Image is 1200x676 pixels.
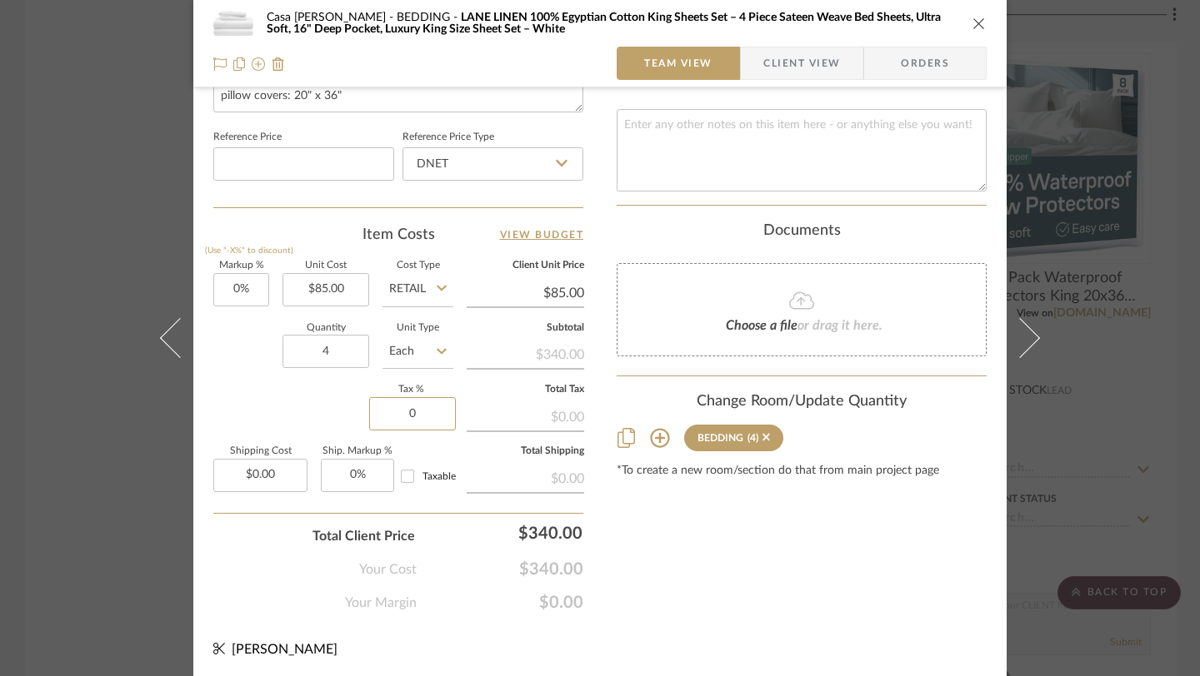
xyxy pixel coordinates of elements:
[382,324,453,332] label: Unit Type
[617,465,987,478] div: *To create a new room/section do that from main project page
[272,57,285,71] img: Remove from project
[402,133,494,142] label: Reference Price Type
[321,447,394,455] label: Ship. Markup %
[417,559,583,579] span: $340.00
[763,47,840,80] span: Client View
[213,225,583,245] div: Item Costs
[467,261,584,270] label: Client Unit Price
[882,47,967,80] span: Orders
[617,222,987,241] div: Documents
[267,12,941,35] span: LANE LINEN 100% Egyptian Cotton King Sheets Set – 4 Piece Sateen Weave Bed Sheets, Ultra Soft, 16...
[500,225,584,245] a: View Budget
[213,447,307,455] label: Shipping Cost
[467,462,584,492] div: $0.00
[382,261,453,270] label: Cost Type
[644,47,712,80] span: Team View
[397,12,461,23] span: BEDDING
[345,593,417,613] span: Your Margin
[232,643,337,656] span: [PERSON_NAME]
[359,559,417,579] span: Your Cost
[213,7,253,40] img: 54347a2d-44b4-444c-a8e2-7ac8d93cc03e_48x40.jpg
[213,133,282,142] label: Reference Price
[312,526,415,546] span: Total Client Price
[423,516,590,549] div: $340.00
[467,447,584,455] label: Total Shipping
[697,432,743,444] div: BEDDING
[282,261,369,270] label: Unit Cost
[972,16,987,31] button: close
[747,432,758,444] div: (4)
[467,400,584,430] div: $0.00
[267,12,397,23] span: Casa [PERSON_NAME]
[369,385,453,394] label: Tax %
[467,385,584,394] label: Total Tax
[467,338,584,368] div: $340.00
[726,319,797,332] span: Choose a file
[797,319,882,332] span: or drag it here.
[617,393,987,411] div: Change Room/Update Quantity
[422,471,456,481] span: Taxable
[467,324,584,332] label: Subtotal
[213,261,269,270] label: Markup %
[417,593,583,613] span: $0.00
[282,324,369,332] label: Quantity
